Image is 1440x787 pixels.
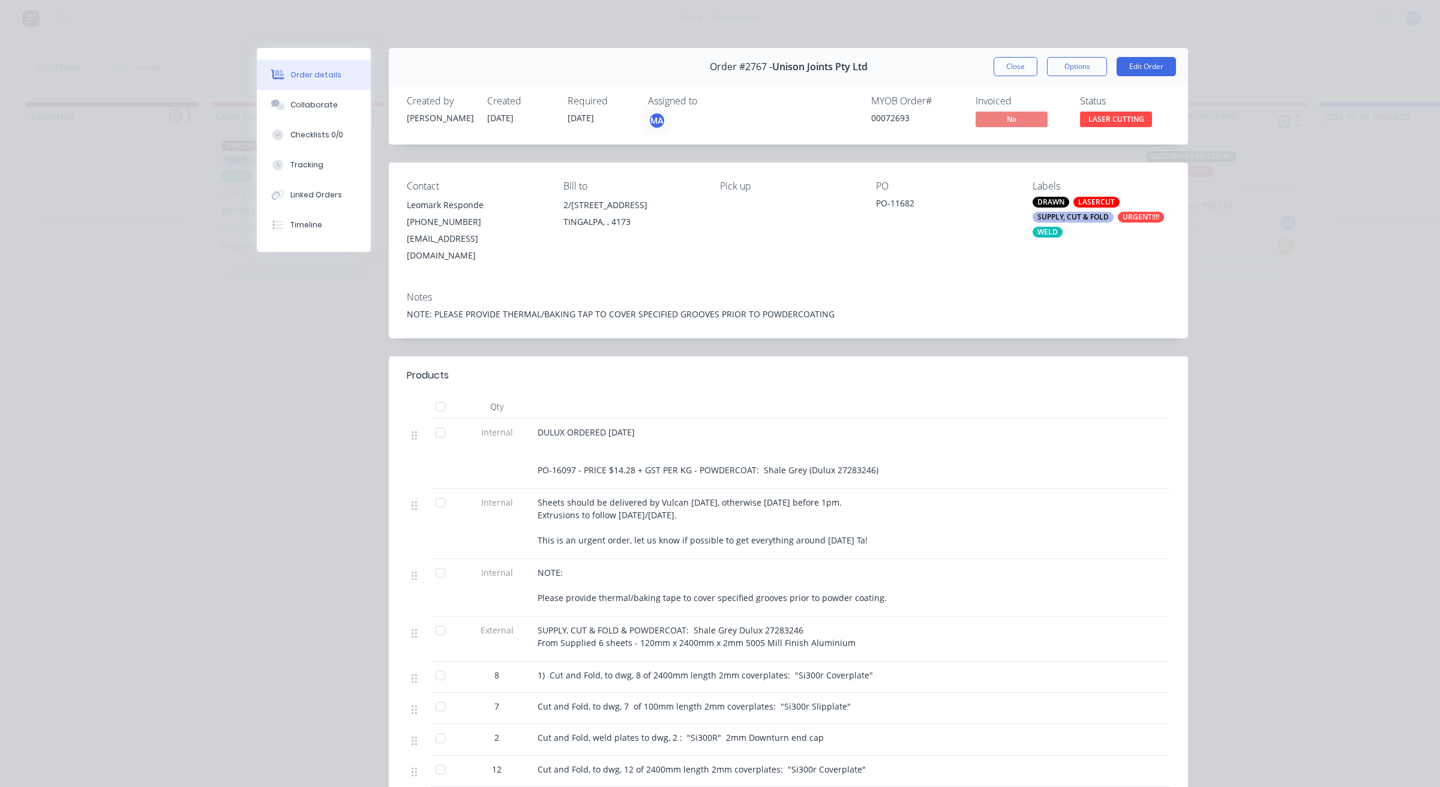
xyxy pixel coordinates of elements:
[563,197,701,235] div: 2/[STREET_ADDRESS]TINGALPA, , 4173
[257,180,371,210] button: Linked Orders
[407,181,544,192] div: Contact
[407,197,544,264] div: Leomark Responde[PHONE_NUMBER][EMAIL_ADDRESS][DOMAIN_NAME]
[568,112,594,124] span: [DATE]
[772,61,868,73] span: Unison Joints Pty Ltd
[257,60,371,90] button: Order details
[466,566,528,579] span: Internal
[648,112,666,130] button: MA
[538,567,887,603] span: NOTE: Please provide thermal/baking tape to cover specified grooves prior to powder coating.
[876,197,1013,214] div: PO-11682
[257,90,371,120] button: Collaborate
[290,220,322,230] div: Timeline
[710,61,772,73] span: Order #2767 -
[290,160,323,170] div: Tracking
[1047,57,1107,76] button: Options
[1080,112,1152,127] span: LASER CUTTING
[290,70,341,80] div: Order details
[1033,197,1069,208] div: DRAWN
[538,701,851,712] span: Cut and Fold, to dwg, 7 of 100mm length 2mm coverplates: "Si300r Slipplate"
[563,181,701,192] div: Bill to
[1033,212,1114,223] div: SUPPLY, CUT & FOLD
[871,112,961,124] div: 00072693
[538,497,868,546] span: Sheets should be delivered by Vulcan [DATE], otherwise [DATE] before 1pm. Extrusions to follow [D...
[290,100,338,110] div: Collaborate
[1080,112,1152,130] button: LASER CUTTING
[257,120,371,150] button: Checklists 0/0
[494,700,499,713] span: 7
[407,368,449,383] div: Products
[257,150,371,180] button: Tracking
[466,426,528,438] span: Internal
[538,669,873,681] span: 1) Cut and Fold, to dwg, 8 of 2400mm length 2mm coverplates: "Si300r Coverplate"
[1033,181,1170,192] div: Labels
[876,181,1013,192] div: PO
[466,496,528,509] span: Internal
[407,230,544,264] div: [EMAIL_ADDRESS][DOMAIN_NAME]
[407,214,544,230] div: [PHONE_NUMBER]
[1080,95,1170,107] div: Status
[538,624,856,648] span: SUPPLY, CUT & FOLD & POWDERCOAT: Shale Grey Dulux 27283246 From Supplied 6 sheets - 120mm x 2400m...
[538,764,866,775] span: Cut and Fold, to dwg, 12 of 2400mm length 2mm coverplates: "Si300r Coverplate"
[407,308,1170,320] div: NOTE: PLEASE PROVIDE THERMAL/BAKING TAP TO COVER SPECIFIED GROOVES PRIOR TO POWDERCOATING
[976,95,1066,107] div: Invoiced
[976,112,1048,127] span: No
[871,95,961,107] div: MYOB Order #
[466,624,528,636] span: External
[538,732,824,743] span: Cut and Fold, weld plates to dwg, 2 : "Si300R" 2mm Downturn end cap
[461,395,533,419] div: Qty
[290,190,342,200] div: Linked Orders
[1118,212,1164,223] div: URGENT!!!!
[407,197,544,214] div: Leomark Responde
[257,210,371,240] button: Timeline
[1117,57,1176,76] button: Edit Order
[487,112,514,124] span: [DATE]
[568,95,634,107] div: Required
[563,197,701,214] div: 2/[STREET_ADDRESS]
[494,669,499,681] span: 8
[994,57,1037,76] button: Close
[1033,227,1063,238] div: WELD
[407,112,473,124] div: [PERSON_NAME]
[538,426,878,476] span: DULUX ORDERED [DATE] PO-16097 - PRICE $14.28 + GST PER KG - POWDERCOAT: Shale Grey (Dulux 27283246)
[407,95,473,107] div: Created by
[563,214,701,230] div: TINGALPA, , 4173
[407,292,1170,303] div: Notes
[720,181,857,192] div: Pick up
[494,731,499,744] span: 2
[487,95,553,107] div: Created
[648,95,768,107] div: Assigned to
[290,130,343,140] div: Checklists 0/0
[1073,197,1120,208] div: LASERCUT
[492,763,502,776] span: 12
